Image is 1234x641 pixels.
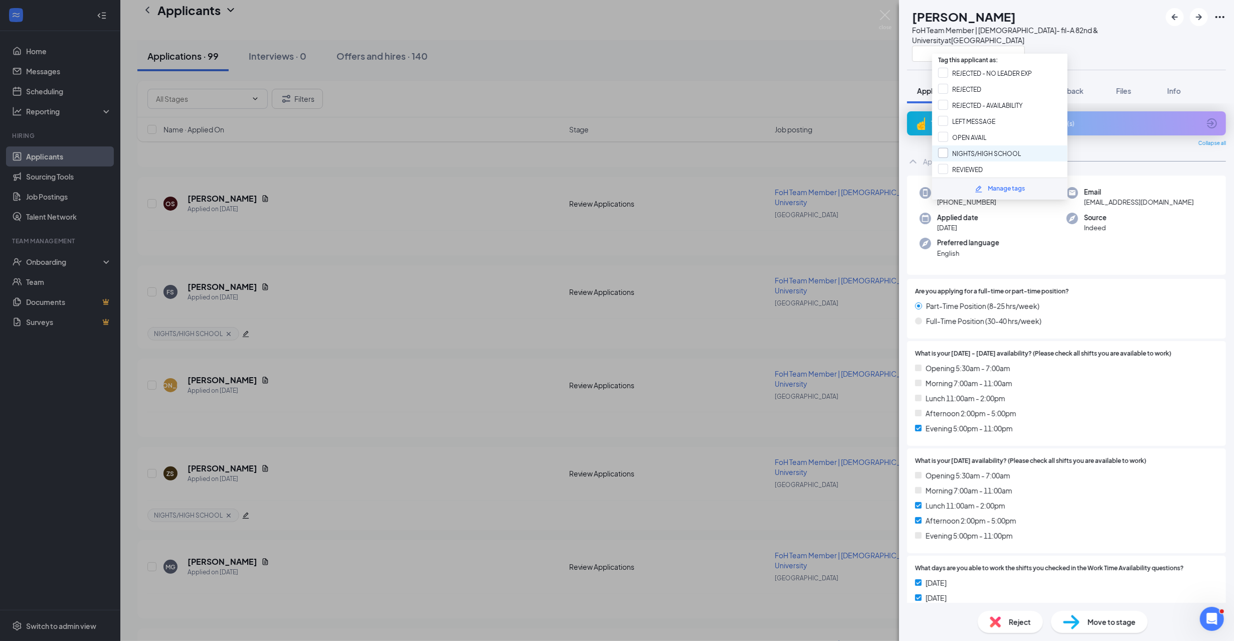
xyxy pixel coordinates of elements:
[1116,86,1131,95] span: Files
[1084,213,1107,223] span: Source
[915,349,1171,359] span: What is your [DATE] - [DATE] availability? (Please check all shifts you are available to work)
[926,408,1016,419] span: Afternoon 2:00pm - 5:00pm
[926,485,1012,496] span: Morning 7:00am - 11:00am
[907,155,919,168] svg: ChevronUp
[1190,8,1208,26] button: ArrowRight
[912,8,1016,25] h1: [PERSON_NAME]
[917,86,955,95] span: Application
[1167,86,1181,95] span: Info
[1198,139,1226,147] span: Collapse all
[988,184,1025,194] div: Manage tags
[932,50,1004,66] span: Tag this applicant as:
[926,577,947,588] span: [DATE]
[937,197,996,207] span: [PHONE_NUMBER]
[926,500,1005,511] span: Lunch 11:00am - 2:00pm
[1200,607,1224,631] iframe: Intercom live chat
[1206,117,1218,129] svg: ArrowCircle
[1166,8,1184,26] button: ArrowLeftNew
[1084,197,1194,207] span: [EMAIL_ADDRESS][DOMAIN_NAME]
[926,300,1039,311] span: Part-Time Position (8-25 hrs/week)
[1084,223,1107,233] span: Indeed
[926,592,947,603] span: [DATE]
[1169,11,1181,23] svg: ArrowLeftNew
[937,248,999,258] span: English
[926,423,1013,434] span: Evening 5:00pm - 11:00pm
[912,25,1161,45] div: FoH Team Member | [DEMOGRAPHIC_DATA]- fil-A 82nd & University at [GEOGRAPHIC_DATA]
[923,156,960,167] div: Application
[915,456,1146,466] span: What is your [DATE] availability? (Please check all shifts you are available to work)
[1193,11,1205,23] svg: ArrowRight
[975,185,983,193] svg: Pencil
[926,363,1010,374] span: Opening 5:30am - 7:00am
[1088,616,1136,627] span: Move to stage
[926,315,1041,327] span: Full-Time Position (30-40 hrs/week)
[926,515,1016,526] span: Afternoon 2:00pm - 5:00pm
[937,238,999,248] span: Preferred language
[1009,616,1031,627] span: Reject
[1214,11,1226,23] svg: Ellipses
[926,378,1012,389] span: Morning 7:00am - 11:00am
[926,530,1013,541] span: Evening 5:00pm - 11:00pm
[926,393,1005,404] span: Lunch 11:00am - 2:00pm
[937,213,978,223] span: Applied date
[915,287,1069,296] span: Are you applying for a full-time or part-time position?
[915,564,1184,573] span: What days are you able to work the shifts you checked in the Work Time Availability questions?
[937,223,978,233] span: [DATE]
[1084,187,1194,197] span: Email
[926,470,1010,481] span: Opening 5:30am - 7:00am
